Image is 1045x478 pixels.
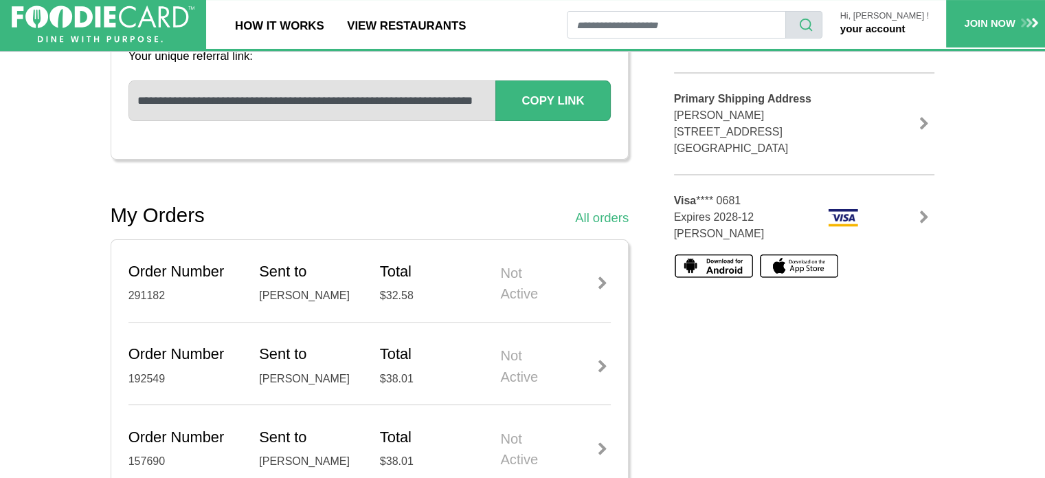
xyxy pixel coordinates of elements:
[128,323,611,405] a: Order Number 192549 Sent to [PERSON_NAME] Total $38.01 Not Active
[575,208,629,228] a: All orders
[500,428,611,470] div: Not Active
[259,428,359,446] h5: Sent to
[128,453,239,470] div: 157690
[128,287,239,304] div: 291182
[567,11,786,39] input: restaurant search
[840,12,929,21] p: Hi, [PERSON_NAME] !
[674,91,859,157] address: [PERSON_NAME] [STREET_ADDRESS] [GEOGRAPHIC_DATA]
[259,371,359,387] div: [PERSON_NAME]
[664,193,818,242] div: **** 0681 Expires 2028-12 [PERSON_NAME]
[380,428,480,446] h5: Total
[259,287,359,304] div: [PERSON_NAME]
[128,371,239,387] div: 192549
[380,287,480,304] div: $32.58
[111,203,205,227] h2: My Orders
[674,93,811,105] b: Primary Shipping Address
[380,263,480,281] h5: Total
[380,371,480,387] div: $38.01
[380,345,480,363] h5: Total
[128,263,239,281] h5: Order Number
[12,6,194,43] img: FoodieCard; Eat, Drink, Save, Donate
[828,208,859,227] img: visa.png
[128,345,239,363] h5: Order Number
[495,80,611,121] button: Copy Link
[500,345,611,387] div: Not Active
[785,11,822,39] button: search
[380,453,480,470] div: $38.01
[674,195,697,206] b: Visa
[840,23,906,34] a: your account
[259,453,359,470] div: [PERSON_NAME]
[128,240,611,323] a: Order Number 291182 Sent to [PERSON_NAME] Total $32.58 Not Active
[128,50,611,63] h4: Your unique referral link:
[128,428,239,446] h5: Order Number
[259,263,359,281] h5: Sent to
[259,345,359,363] h5: Sent to
[500,263,611,304] div: Not Active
